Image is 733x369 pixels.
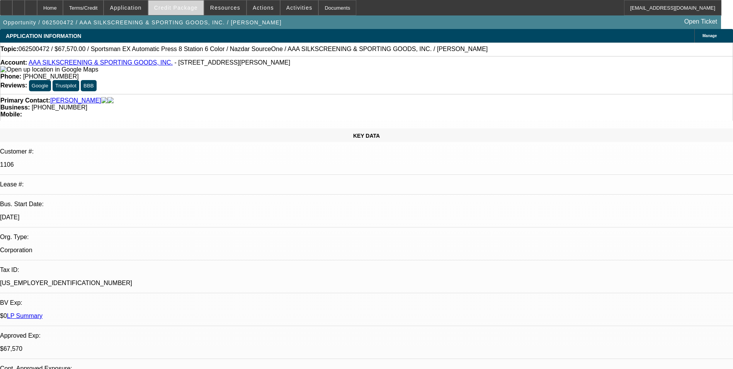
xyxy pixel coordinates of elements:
button: Application [104,0,147,15]
img: linkedin-icon.png [107,97,114,104]
span: Activities [286,5,313,11]
span: Actions [253,5,274,11]
button: Resources [204,0,246,15]
span: [PHONE_NUMBER] [32,104,87,111]
a: [PERSON_NAME] [50,97,101,104]
span: Manage [702,34,717,38]
span: APPLICATION INFORMATION [6,33,81,39]
a: AAA SILKSCREENING & SPORTING GOODS, INC. [29,59,173,66]
strong: Account: [0,59,27,66]
strong: Topic: [0,46,19,53]
button: BBB [81,80,97,91]
a: LP Summary [7,313,43,319]
a: View Google Maps [0,66,98,73]
strong: Reviews: [0,82,27,89]
strong: Phone: [0,73,21,80]
span: KEY DATA [353,133,380,139]
span: Credit Package [154,5,198,11]
button: Trustpilot [53,80,79,91]
button: Credit Package [148,0,204,15]
span: [PHONE_NUMBER] [23,73,79,80]
span: 062500472 / $67,570.00 / Sportsman EX Automatic Press 8 Station 6 Color / Nazdar SourceOne / AAA ... [19,46,488,53]
span: Opportunity / 062500472 / AAA SILKSCREENING & SPORTING GOODS, INC. / [PERSON_NAME] [3,19,282,26]
button: Activities [281,0,318,15]
strong: Mobile: [0,111,22,118]
strong: Business: [0,104,30,111]
button: Actions [247,0,280,15]
span: Application [110,5,141,11]
img: facebook-icon.png [101,97,107,104]
strong: Primary Contact: [0,97,50,104]
img: Open up location in Google Maps [0,66,98,73]
button: Google [29,80,51,91]
a: Open Ticket [681,15,720,28]
span: Resources [210,5,240,11]
span: - [STREET_ADDRESS][PERSON_NAME] [174,59,290,66]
